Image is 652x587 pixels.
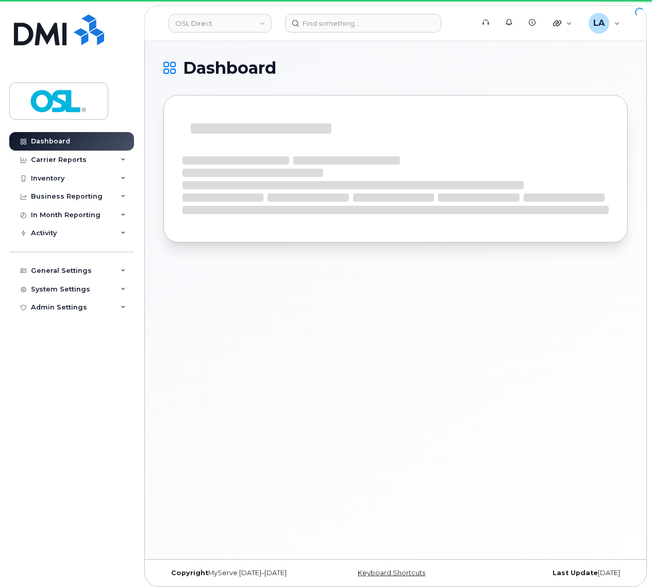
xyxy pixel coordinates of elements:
[358,569,425,577] a: Keyboard Shortcuts
[171,569,208,577] strong: Copyright
[183,60,276,76] span: Dashboard
[163,569,318,577] div: MyServe [DATE]–[DATE]
[553,569,598,577] strong: Last Update
[473,569,628,577] div: [DATE]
